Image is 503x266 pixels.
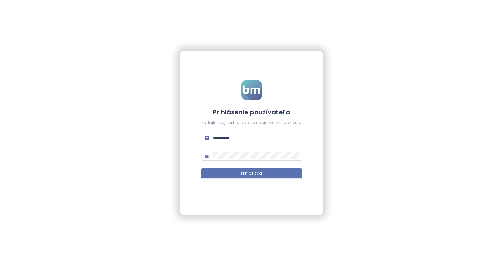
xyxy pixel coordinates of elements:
button: Prihlásiť sa [201,168,302,178]
h4: Prihlásenie používateľa [201,108,302,117]
span: lock [205,154,209,158]
div: Zadajte svoje prihlasovacie údaje pre prístup k účtu. [201,120,302,126]
span: Prihlásiť sa [241,171,262,177]
span: mail [205,136,209,140]
img: logo [241,80,262,100]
